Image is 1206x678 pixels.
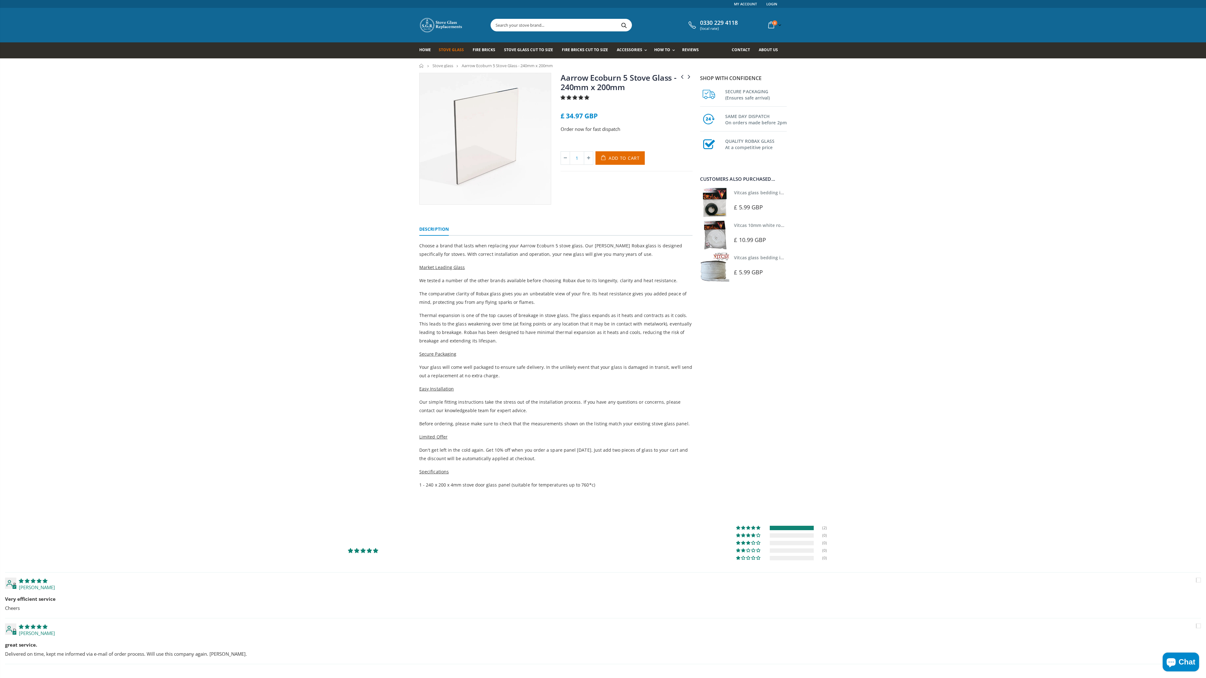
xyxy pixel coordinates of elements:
[617,42,650,58] a: Accessories
[419,421,690,427] span: Before ordering, please make sure to check that the measurements shown on the listing match your ...
[5,642,1201,648] b: great service.
[561,72,676,92] a: Aarrow Ecoburn 5 Stove Glass - 240mm x 200mm
[5,596,1201,602] b: Very efficient service
[561,126,693,133] p: Order now for fast dispatch
[654,47,670,52] span: How To
[700,253,729,282] img: Vitcas stove glass bedding in tape
[1161,653,1201,673] inbox-online-store-chat: Shopify online store chat
[419,17,463,33] img: Stove Glass Replacement
[419,42,436,58] a: Home
[595,151,645,165] button: Add to Cart
[419,47,431,52] span: Home
[561,111,598,120] span: £ 34.97 GBP
[734,236,766,244] span: £ 10.99 GBP
[419,264,465,270] span: Market Leading Glass
[772,20,777,25] span: 0
[725,87,787,101] h3: SECURE PACKAGING (Ensures safe arrival)
[5,623,16,635] div: D
[822,526,830,530] div: (2)
[432,63,453,68] a: Stove glass
[725,112,787,126] h3: SAME DAY DISPATCH On orders made before 2pm
[732,47,750,52] span: Contact
[419,481,693,489] p: 1 - 240 x 200 x 4mm stove door glass panel (suitable for temperatures up to 760*c)
[766,19,783,31] a: 0
[732,42,755,58] a: Contact
[562,42,613,58] a: Fire Bricks Cut To Size
[682,42,703,58] a: Reviews
[419,399,681,413] span: Our simple fitting instructions take the stress out of the installation process. If you have any ...
[734,203,763,211] span: £ 5.99 GBP
[700,74,787,82] p: Shop with confidence
[504,47,553,52] span: Stove Glass Cut To Size
[419,434,448,440] span: Limited Offer
[419,351,456,357] span: Secure Packaging
[419,277,677,283] span: We tested a number of the other brands available before choosing Robax due to its longevity, clar...
[419,243,682,257] span: Choose a brand that lasts when replacing your Aarrow Ecoburn 5 stove glass. Our [PERSON_NAME] Rob...
[561,94,590,100] span: 5.00 stars
[654,42,678,58] a: How To
[617,47,642,52] span: Accessories
[734,268,763,276] span: £ 5.99 GBP
[734,222,857,228] a: Vitcas 10mm white rope kit - includes rope seal and glue!
[700,220,729,250] img: Vitcas white rope, glue and gloves kit 10mm
[419,64,424,68] a: Home
[562,47,608,52] span: Fire Bricks Cut To Size
[734,190,851,196] a: Vitcas glass bedding in tape - 2mm x 10mm x 2 meters
[462,63,553,68] span: Aarrow Ecoburn 5 Stove Glass - 240mm x 200mm
[682,47,699,52] span: Reviews
[19,623,47,630] span: 5 star review
[420,73,551,204] img: squarestoveglass_69ec7edf-4a17-4ce1-a60a-1ed5f8149378_800x_crop_center.webp
[700,177,787,181] div: Customers also purchased...
[491,19,702,31] input: Search your stove brand...
[19,578,47,584] span: 5 star review
[504,42,557,58] a: Stove Glass Cut To Size
[19,630,55,636] span: [PERSON_NAME]
[419,469,449,475] span: Specifications
[419,291,687,305] span: The comparative clarity of Robax glass gives you an unbeatable view of your fire. Its heat resist...
[419,312,692,344] span: Thermal expansion is one of the top causes of breakage in stove glass. The glass expands as it he...
[5,605,1201,611] p: Cheers
[419,364,692,379] span: Your glass will come well packaged to ensure safe delivery. In the unlikely event that your glass...
[759,47,778,52] span: About us
[609,155,640,161] span: Add to Cart
[759,42,783,58] a: About us
[473,47,495,52] span: Fire Bricks
[617,19,631,31] button: Search
[725,137,787,151] h3: QUALITY ROBAX GLASS At a competitive price
[473,42,500,58] a: Fire Bricks
[419,386,454,392] span: Easy Installation
[734,255,867,261] a: Vitcas glass bedding in tape - 2mm x 15mm x 2 meters (White)
[700,19,738,26] span: 0330 229 4118
[19,584,55,590] span: [PERSON_NAME]
[700,188,729,217] img: Vitcas stove glass bedding in tape
[736,526,761,530] div: 100% (2) reviews with 5 star rating
[184,547,542,554] div: Average rating is 5.00 stars
[700,26,738,31] span: (local rate)
[439,47,464,52] span: Stove Glass
[5,651,1201,657] p: Delivered on time, kept me informed via e-mail of order process. Will use this company again. [PE...
[419,447,688,461] span: Don't get left in the cold again. Get 10% off when you order a spare panel [DATE]. Just add two p...
[439,42,469,58] a: Stove Glass
[419,223,449,236] a: Description
[687,19,738,31] a: 0330 229 4118 (local rate)
[5,578,16,589] div: R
